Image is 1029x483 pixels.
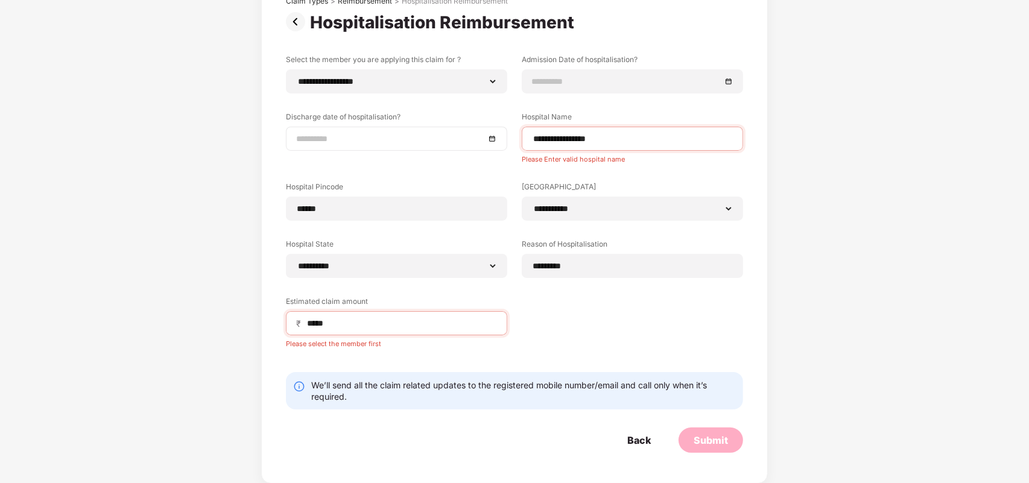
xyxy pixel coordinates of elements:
[627,434,651,447] div: Back
[286,54,507,69] label: Select the member you are applying this claim for ?
[522,54,743,69] label: Admission Date of hospitalisation?
[311,379,736,402] div: We’ll send all the claim related updates to the registered mobile number/email and call only when...
[286,182,507,197] label: Hospital Pincode
[286,296,507,311] label: Estimated claim amount
[522,182,743,197] label: [GEOGRAPHIC_DATA]
[286,12,310,31] img: svg+xml;base64,PHN2ZyBpZD0iUHJldi0zMngzMiIgeG1sbnM9Imh0dHA6Ly93d3cudzMub3JnLzIwMDAvc3ZnIiB3aWR0aD...
[522,239,743,254] label: Reason of Hospitalisation
[286,112,507,127] label: Discharge date of hospitalisation?
[293,380,305,393] img: svg+xml;base64,PHN2ZyBpZD0iSW5mby0yMHgyMCIgeG1sbnM9Imh0dHA6Ly93d3cudzMub3JnLzIwMDAvc3ZnIiB3aWR0aD...
[522,151,743,163] div: Please Enter valid hospital name
[296,318,306,329] span: ₹
[286,335,507,348] div: Please select the member first
[286,239,507,254] label: Hospital State
[694,434,728,447] div: Submit
[310,12,579,33] div: Hospitalisation Reimbursement
[522,112,743,127] label: Hospital Name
